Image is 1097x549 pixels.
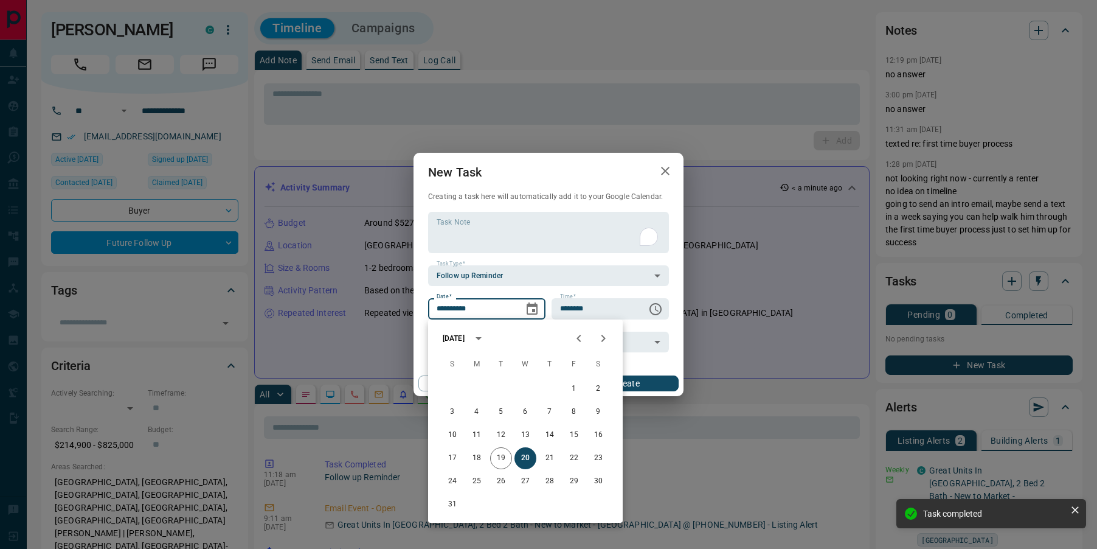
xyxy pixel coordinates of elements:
button: 14 [539,424,561,446]
button: 8 [563,401,585,423]
button: Previous month [567,326,591,351]
button: 9 [587,401,609,423]
button: 6 [514,401,536,423]
button: calendar view is open, switch to year view [468,328,489,349]
label: Date [437,293,452,301]
button: 17 [441,447,463,469]
button: 1 [563,378,585,400]
span: Monday [466,352,488,377]
span: Saturday [587,352,609,377]
button: Cancel [418,376,522,391]
button: 29 [563,470,585,492]
textarea: To enrich screen reader interactions, please activate Accessibility in Grammarly extension settings [437,217,660,248]
button: 28 [539,470,561,492]
button: 11 [466,424,488,446]
div: Task completed [923,509,1065,519]
h2: New Task [414,153,496,192]
button: 26 [490,470,512,492]
button: 23 [587,447,609,469]
label: Task Type [437,260,465,268]
button: Choose date, selected date is Aug 20, 2025 [520,297,544,321]
button: 19 [490,447,512,469]
button: 20 [514,447,536,469]
button: 15 [563,424,585,446]
span: Friday [563,352,585,377]
button: 27 [514,470,536,492]
button: Choose time, selected time is 6:00 AM [643,297,668,321]
span: Thursday [539,352,561,377]
button: 21 [539,447,561,469]
span: Tuesday [490,352,512,377]
label: Time [560,293,576,301]
button: 22 [563,447,585,469]
button: 2 [587,378,609,400]
span: Sunday [441,352,463,377]
button: 18 [466,447,488,469]
button: 30 [587,470,609,492]
p: Creating a task here will automatically add it to your Google Calendar. [428,192,669,202]
div: Follow up Reminder [428,265,669,286]
button: 24 [441,470,463,492]
button: Create [575,376,679,391]
button: Next month [591,326,615,351]
span: Wednesday [514,352,536,377]
button: 13 [514,424,536,446]
button: 4 [466,401,488,423]
div: [DATE] [443,333,465,344]
button: 7 [539,401,561,423]
button: 31 [441,494,463,516]
button: 25 [466,470,488,492]
button: 10 [441,424,463,446]
button: 5 [490,401,512,423]
button: 3 [441,401,463,423]
button: 16 [587,424,609,446]
button: 12 [490,424,512,446]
